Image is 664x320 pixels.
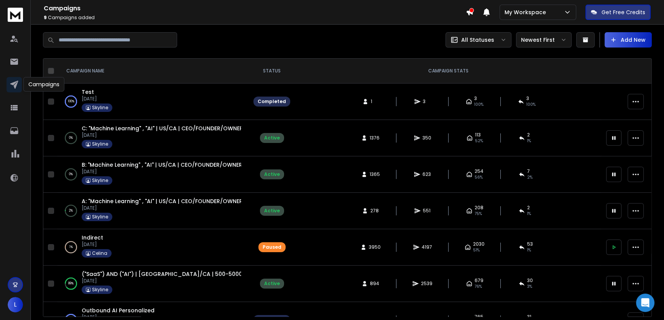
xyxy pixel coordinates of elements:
button: Add New [605,32,652,48]
span: 56 % [475,174,483,181]
span: 30 [527,277,533,284]
span: 278 [370,208,379,214]
span: 1 % [527,138,531,144]
p: [DATE] [82,278,241,284]
th: CAMPAIGN STATS [295,59,602,84]
button: L [8,297,23,312]
span: 51 % [473,247,480,253]
td: 1%Indirect[DATE]Celina [57,229,249,266]
div: Campaigns [23,77,64,92]
td: 0%B: "Machine Learning" , "AI" | US/CA | CEO/FOUNDER/OWNER | 50-500[DATE]Skyline [57,156,249,193]
span: 3 % [527,284,532,290]
span: 1 [371,98,378,105]
p: Skyline [92,214,108,220]
td: 2%A: "Machine Learning" , "AI" | US/CA | CEO/FOUNDER/OWNER | 50-500[DATE]Skyline [57,193,249,229]
th: CAMPAIGN NAME [57,59,249,84]
span: 765 [475,314,483,320]
td: 0%C: "Machine Learning" , "AI" | US/CA | CEO/FOUNDER/OWNER | 50-500[DATE]Skyline [57,120,249,156]
span: 75 % [475,211,482,217]
td: 89%("SaaS") AND ("AI") | [GEOGRAPHIC_DATA]/CA | 500-5000 | BizDev/Mar | Owner/CXO/VP | 1+ yrs | P... [57,266,249,302]
span: 76 % [475,284,482,290]
p: Get Free Credits [602,8,645,16]
p: Skyline [92,105,108,111]
a: A: "Machine Learning" , "AI" | US/CA | CEO/FOUNDER/OWNER | 50-500 [82,197,268,205]
span: 3950 [369,244,381,250]
p: 100 % [68,98,74,105]
h1: Campaigns [44,4,466,13]
a: Outbound AI Personalized [82,307,154,314]
p: [DATE] [82,205,241,211]
div: Active [264,208,280,214]
span: 254 [475,168,483,174]
span: 3 [474,95,477,102]
div: Active [264,281,280,287]
p: Skyline [92,141,108,147]
p: Skyline [92,177,108,184]
span: 2 % [527,174,533,181]
span: 350 [422,135,431,141]
span: 551 [423,208,431,214]
a: C: "Machine Learning" , "AI" | US/CA | CEO/FOUNDER/OWNER | 50-500 [82,125,268,132]
span: 4197 [422,244,432,250]
p: My Workspace [505,8,549,16]
div: Completed [258,98,286,105]
div: Paused [263,244,281,250]
span: 1365 [370,171,380,177]
span: 2030 [473,241,485,247]
p: 1 % [69,243,73,251]
button: Get Free Credits [585,5,651,20]
span: 100 % [474,102,483,108]
span: 2 [527,205,530,211]
span: 31 [527,314,531,320]
a: ("SaaS") AND ("AI") | [GEOGRAPHIC_DATA]/CA | 500-5000 | BizDev/Mar | Owner/CXO/VP | 1+ yrs | Post... [82,270,373,278]
span: 3 [526,95,529,102]
span: 208 [475,205,483,211]
span: 9 [44,14,47,21]
a: Indirect [82,234,103,241]
p: Celina [92,250,107,256]
td: 100%Test[DATE]Skyline [57,84,249,120]
span: 894 [370,281,379,287]
span: 113 [475,132,481,138]
div: Active [264,135,280,141]
p: Campaigns added [44,15,466,21]
p: 0 % [69,171,73,178]
span: 7 [527,168,530,174]
span: 1 % [527,211,531,217]
p: [DATE] [82,169,241,175]
span: 3 [423,98,431,105]
span: 53 [527,241,533,247]
p: 2 % [69,207,73,215]
p: 0 % [69,134,73,142]
img: logo [8,8,23,22]
a: B: "Machine Learning" , "AI" | US/CA | CEO/FOUNDER/OWNER | 50-500 [82,161,267,169]
th: STATUS [249,59,295,84]
span: 1 % [527,247,531,253]
p: All Statuses [461,36,494,44]
p: 89 % [68,280,74,287]
div: Open Intercom Messenger [636,294,654,312]
button: Newest First [516,32,572,48]
a: Test [82,88,94,96]
p: [DATE] [82,241,112,248]
div: Active [264,171,280,177]
span: 623 [422,171,431,177]
p: [DATE] [82,96,112,102]
p: [DATE] [82,132,241,138]
span: 1376 [370,135,380,141]
span: 100 % [526,102,536,108]
span: 52 % [475,138,483,144]
span: 2 [527,132,530,138]
span: 2539 [421,281,432,287]
span: 679 [475,277,483,284]
p: Skyline [92,287,108,293]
